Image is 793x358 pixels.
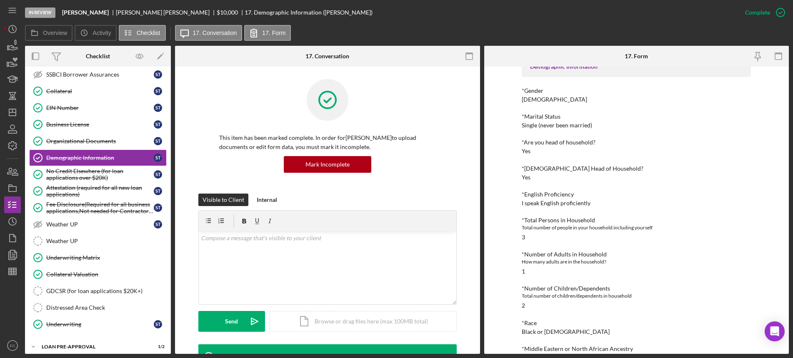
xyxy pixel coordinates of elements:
div: Demographic Information [46,154,154,161]
div: S T [154,137,162,145]
div: Visible to Client [203,194,244,206]
button: Send [198,311,265,332]
a: CollateralST [29,83,167,99]
label: Overview [43,30,67,36]
label: Activity [93,30,111,36]
a: No Credit Elsewhere (for loan applications over $20K)ST [29,166,167,183]
div: Demographic Information [530,63,743,70]
div: S T [154,120,162,129]
button: FC [4,337,21,354]
div: Underwriting Matrix [46,254,166,261]
a: Fee Disclosure(Required for all business applications,Not needed for Contractor loans)ST [29,199,167,216]
button: Activity [75,25,116,41]
div: Weather UP [46,238,166,244]
div: In Review [25,7,55,18]
div: SSBCI Borrower Assurances [46,71,154,78]
div: *Marital Status [522,113,751,120]
div: *Number of Children/Dependents [522,285,751,292]
button: 17. Form [244,25,291,41]
a: Demographic InformationST [29,149,167,166]
div: Yes [522,174,530,181]
div: S T [154,154,162,162]
div: Total number of children/dependents in household [522,292,751,300]
div: Collateral Valuation [46,271,166,278]
label: 17. Form [262,30,285,36]
div: Single (never been married) [522,122,592,129]
div: Checklist [86,53,110,60]
a: Distressed Area Check [29,299,167,316]
div: S T [154,320,162,328]
label: 17. Conversation [193,30,237,36]
div: Underwriting [46,321,154,328]
a: Weather UP [29,233,167,249]
button: Visible to Client [198,194,248,206]
a: Underwriting Matrix [29,249,167,266]
text: FC [10,343,15,348]
div: S T [154,87,162,95]
div: Complete [745,4,770,21]
div: *Number of Adults in Household [522,251,751,258]
div: S T [154,104,162,112]
div: *English Proficiency [522,191,751,198]
div: 17. Form [625,53,648,60]
div: [DEMOGRAPHIC_DATA] [522,96,587,103]
div: LOAN PRE-APPROVAL [42,344,144,349]
div: 1 / 2 [150,344,165,349]
div: S T [154,187,162,195]
div: 17. Demographic Information ([PERSON_NAME]) [245,9,373,16]
div: *Are you head of household? [522,139,751,146]
div: *Middle Eastern or North African Ancestry [522,346,751,352]
div: Send [225,311,238,332]
a: Attestation (required for all new loan applications)ST [29,183,167,199]
a: SSBCI Borrower AssurancesST [29,66,167,83]
div: Black or [DEMOGRAPHIC_DATA] [522,328,610,335]
div: *Total Persons in Household [522,217,751,224]
button: Complete [737,4,789,21]
div: Mark Incomplete [305,156,350,173]
div: Total number of people in your household including yourself [522,224,751,232]
div: EIN Number [46,104,154,111]
label: Checklist [137,30,160,36]
a: Organizational DocumentsST [29,133,167,149]
div: Organizational Documents [46,138,154,144]
div: Yes [522,148,530,154]
span: $10,000 [217,9,238,16]
a: Weather UPST [29,216,167,233]
b: [PERSON_NAME] [62,9,109,16]
div: Internal [257,194,277,206]
div: No Credit Elsewhere (for loan applications over $20K) [46,168,154,181]
a: Collateral Valuation [29,266,167,283]
div: *Gender [522,87,751,94]
div: Weather UP [46,221,154,228]
div: I speak English proficiently [522,200,590,206]
div: S T [154,220,162,229]
button: 17. Conversation [175,25,243,41]
div: Collateral [46,88,154,94]
div: Attestation (required for all new loan applications) [46,184,154,198]
div: S T [154,70,162,79]
p: This item has been marked complete. In order for [PERSON_NAME] to upload documents or edit form d... [219,133,436,152]
div: [PERSON_NAME] [PERSON_NAME] [116,9,217,16]
button: Checklist [119,25,166,41]
div: GDCSR (for loan applications $20K+) [46,288,166,294]
a: Business LicenseST [29,116,167,133]
div: 2 [522,302,525,309]
div: S T [154,170,162,179]
a: GDCSR (for loan applications $20K+) [29,283,167,299]
div: 1 [522,268,525,275]
button: Internal [253,194,281,206]
div: Distressed Area Check [46,304,166,311]
div: *[DEMOGRAPHIC_DATA] Head of Household? [522,165,751,172]
div: Business License [46,121,154,128]
div: 3 [522,234,525,241]
a: EIN NumberST [29,99,167,116]
div: S T [154,204,162,212]
a: UnderwritingST [29,316,167,333]
button: Overview [25,25,73,41]
div: How many adults are in the household? [522,258,751,266]
button: Mark Incomplete [284,156,371,173]
div: 17. Conversation [305,53,349,60]
div: Open Intercom Messenger [765,321,785,341]
div: *Race [522,320,751,326]
div: Fee Disclosure(Required for all business applications,Not needed for Contractor loans) [46,201,154,214]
